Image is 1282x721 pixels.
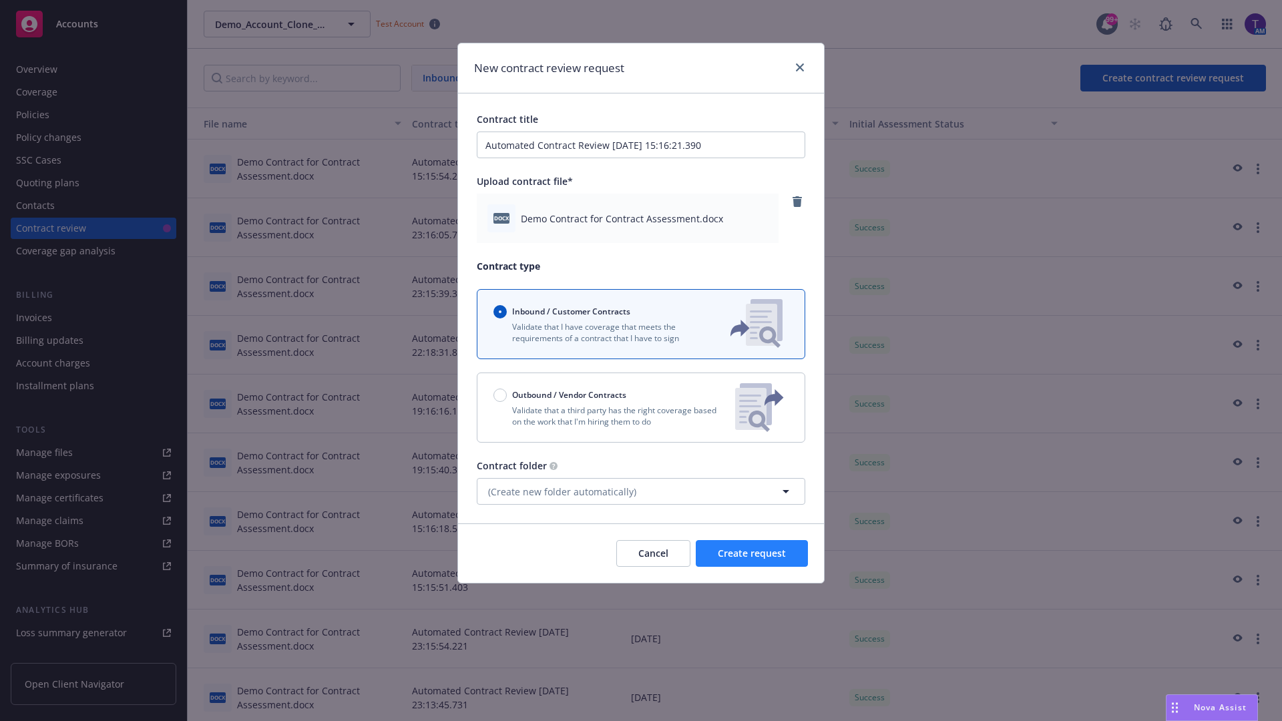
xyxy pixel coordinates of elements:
[1194,702,1247,713] span: Nova Assist
[477,478,805,505] button: (Create new folder automatically)
[477,373,805,443] button: Outbound / Vendor ContractsValidate that a third party has the right coverage based on the work t...
[616,540,690,567] button: Cancel
[477,175,573,188] span: Upload contract file*
[1166,695,1183,720] div: Drag to move
[488,485,636,499] span: (Create new folder automatically)
[521,212,723,226] span: Demo Contract for Contract Assessment.docx
[696,540,808,567] button: Create request
[493,305,507,318] input: Inbound / Customer Contracts
[638,547,668,559] span: Cancel
[474,59,624,77] h1: New contract review request
[477,289,805,359] button: Inbound / Customer ContractsValidate that I have coverage that meets the requirements of a contra...
[493,321,708,344] p: Validate that I have coverage that meets the requirements of a contract that I have to sign
[512,389,626,401] span: Outbound / Vendor Contracts
[512,306,630,317] span: Inbound / Customer Contracts
[493,389,507,402] input: Outbound / Vendor Contracts
[477,113,538,126] span: Contract title
[1166,694,1258,721] button: Nova Assist
[789,194,805,210] a: remove
[477,132,805,158] input: Enter a title for this contract
[792,59,808,75] a: close
[718,547,786,559] span: Create request
[493,405,724,427] p: Validate that a third party has the right coverage based on the work that I'm hiring them to do
[477,259,805,273] p: Contract type
[493,213,509,223] span: docx
[477,459,547,472] span: Contract folder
